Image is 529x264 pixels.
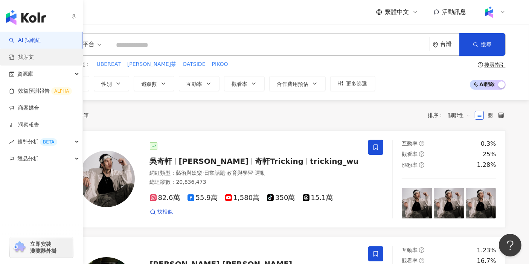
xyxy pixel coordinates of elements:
[127,61,176,68] span: [PERSON_NAME]茶
[96,60,121,69] button: UBEREAT
[150,157,172,166] span: 吳奇軒
[17,133,57,150] span: 趨勢分析
[225,194,260,202] span: 1,580萬
[150,208,173,216] a: 找相似
[9,104,39,112] a: 商案媒合
[9,121,39,129] a: 洞察報告
[483,150,496,159] div: 25%
[477,161,496,169] div: 1.28%
[419,247,424,253] span: question-circle
[6,10,46,25] img: logo
[142,81,157,87] span: 追蹤數
[150,169,360,177] div: 網紅類型 ：
[9,53,34,61] a: 找貼文
[212,60,229,69] button: PIKOO
[225,170,227,176] span: ·
[9,37,41,44] a: searchAI 找網紅
[12,241,27,253] img: chrome extension
[94,76,129,91] button: 性別
[385,8,409,16] span: 繁體中文
[499,234,521,256] iframe: Help Scout Beacon - Open
[466,188,496,218] img: post-image
[179,76,220,91] button: 互動率
[255,157,303,166] span: 奇軒Tricking
[78,151,135,207] img: KOL Avatar
[419,162,424,168] span: question-circle
[433,42,438,47] span: environment
[97,61,121,68] span: UBEREAT
[150,179,360,186] div: 總追蹤數 ： 20,836,473
[477,246,496,255] div: 1.23%
[441,41,459,47] div: 台灣
[224,76,265,91] button: 觀看率
[253,170,255,176] span: ·
[150,194,180,202] span: 82.6萬
[303,194,333,202] span: 15.1萬
[187,81,203,87] span: 互動率
[102,81,112,87] span: 性別
[157,208,173,216] span: 找相似
[232,81,248,87] span: 觀看率
[419,151,424,157] span: question-circle
[212,61,228,68] span: PIKOO
[442,8,466,15] span: 活動訊息
[10,237,73,258] a: chrome extension立即安裝 瀏覽器外掛
[269,76,326,91] button: 合作費用預估
[227,170,253,176] span: 教育與學習
[310,157,359,166] span: tricking_wu
[40,138,57,146] div: BETA
[481,41,492,47] span: 搜尋
[459,33,505,56] button: 搜尋
[267,194,295,202] span: 350萬
[330,76,375,91] button: 更多篩選
[434,188,464,218] img: post-image
[346,81,367,87] span: 更多篩選
[428,109,475,121] div: 排序：
[402,151,418,157] span: 觀看率
[255,170,265,176] span: 運動
[9,87,72,95] a: 效益預測報告ALPHA
[478,62,483,67] span: question-circle
[30,241,56,254] span: 立即安裝 瀏覽器外掛
[134,76,174,91] button: 追蹤數
[402,247,418,253] span: 互動率
[54,130,506,228] a: KOL Avatar吳奇軒[PERSON_NAME]奇軒Trickingtricking_wu網紅類型：藝術與娛樂·日常話題·教育與學習·運動總追蹤數：20,836,47382.6萬55.9萬1...
[419,141,424,146] span: question-circle
[182,60,206,69] button: OATSIDE
[17,66,33,82] span: 資源庫
[176,170,203,176] span: 藝術與娛樂
[402,258,418,264] span: 觀看率
[402,140,418,146] span: 互動率
[188,194,218,202] span: 55.9萬
[448,109,471,121] span: 關聯性
[179,157,249,166] span: [PERSON_NAME]
[277,81,309,87] span: 合作費用預估
[127,60,177,69] button: [PERSON_NAME]茶
[203,170,204,176] span: ·
[402,162,418,168] span: 漲粉率
[419,258,424,263] span: question-circle
[183,61,205,68] span: OATSIDE
[9,139,14,145] span: rise
[204,170,225,176] span: 日常話題
[481,140,496,148] div: 0.3%
[17,150,38,167] span: 競品分析
[485,62,506,68] div: 搜尋指引
[482,5,496,19] img: Kolr%20app%20icon%20%281%29.png
[402,188,432,218] img: post-image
